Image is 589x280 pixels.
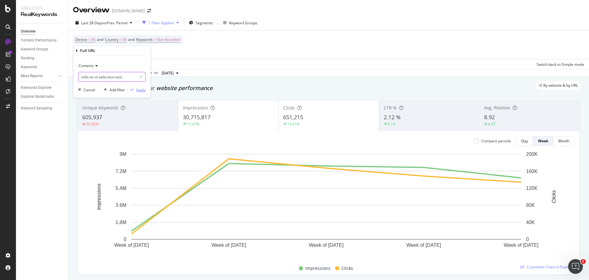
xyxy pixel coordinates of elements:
[21,37,64,44] a: Content Performance
[521,264,575,270] a: Customize Chart in Explorer
[309,243,344,248] text: Week of [DATE]
[537,62,584,67] div: Switch back to Simple mode
[157,35,180,44] span: Non-Branded
[533,136,553,146] button: Week
[543,84,578,87] span: By website & by URL
[211,243,246,248] text: Week of [DATE]
[21,93,54,100] div: Explorer Bookmarks
[21,55,34,61] div: Ranking
[115,168,126,174] text: 7.2M
[384,113,401,121] span: 2.12 %
[21,28,36,35] div: Overview
[83,151,570,258] svg: A chart.
[551,190,556,203] text: Clicks
[526,237,529,242] text: 0
[103,20,127,26] span: vs Prev. Period
[283,105,295,111] span: Clicks
[21,73,57,79] a: More Reports
[148,20,174,26] div: 1 Filter Applied
[406,243,441,248] text: Week of [DATE]
[484,105,510,111] span: Avg. Position
[88,37,90,42] span: =
[140,18,181,28] button: 1 Filter Applied
[526,203,535,208] text: 80K
[21,37,56,44] div: Content Performance
[21,64,37,70] div: Keywords
[21,105,64,112] a: Keyword Sampling
[81,20,103,26] span: Last 28 Days
[115,186,126,191] text: 5.4M
[526,152,538,157] text: 200K
[526,186,538,191] text: 120K
[115,220,126,225] text: 1.8M
[154,70,159,75] span: vs
[287,121,300,127] div: 19.41%
[21,55,64,61] a: Ranking
[120,152,126,157] text: 9M
[305,265,330,272] span: Impressions
[388,121,395,127] div: 0.14
[79,63,94,68] span: Contains
[105,37,118,42] span: Country
[187,18,215,28] button: Segments
[21,28,64,35] a: Overview
[112,8,145,14] div: [DOMAIN_NAME]
[159,69,181,77] button: [DATE]
[128,87,146,93] button: Apply
[154,37,156,42] span: =
[221,18,260,28] button: Keyword Groups
[91,35,95,44] span: All
[21,46,48,53] div: Keyword Groups
[183,113,210,121] span: 30,715,817
[527,264,575,270] span: Customize Chart in Explorer
[82,113,102,121] span: 605,937
[196,20,213,26] span: Segments
[481,138,511,144] div: Compare periods
[484,113,495,121] span: 8.92
[558,138,569,144] div: Month
[21,11,63,18] div: RealKeywords
[122,35,127,44] span: All
[187,121,199,127] div: 11.47%
[536,81,580,90] div: legacy label
[526,168,538,174] text: 160K
[229,20,257,26] div: Keyword Groups
[128,37,135,42] span: and
[521,138,528,144] div: Day
[534,59,584,69] button: Switch back to Simple mode
[86,121,99,127] div: 10.42%
[553,136,575,146] button: Month
[504,243,538,248] text: Week of [DATE]
[488,121,495,127] div: 4.47
[101,87,125,93] button: Add filter
[21,5,63,11] div: Analytics
[384,105,397,111] span: CTR %
[96,183,102,210] text: Impressions
[75,37,87,42] span: Device
[97,37,103,42] span: and
[80,48,95,53] div: Full URL
[21,85,52,91] div: Keywords Explorer
[147,9,151,13] div: arrow-right-arrow-left
[83,87,95,93] div: Cancel
[21,93,64,100] a: Explorer Bookmarks
[136,37,153,42] span: Keywords
[76,87,95,93] button: Cancel
[136,87,146,93] div: Apply
[538,138,548,144] div: Week
[341,265,353,272] span: Clicks
[73,18,135,28] button: Last 28 DaysvsPrev. Period
[21,85,64,91] a: Keywords Explorer
[21,105,52,112] div: Keyword Sampling
[283,113,303,121] span: 651,215
[124,237,126,242] text: 0
[73,5,110,15] div: Overview
[21,64,64,70] a: Keywords
[183,105,208,111] span: Impressions
[516,136,533,146] button: Day
[568,259,583,274] iframe: Intercom live chat
[119,37,121,42] span: =
[110,87,125,93] div: Add filter
[526,220,535,225] text: 40K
